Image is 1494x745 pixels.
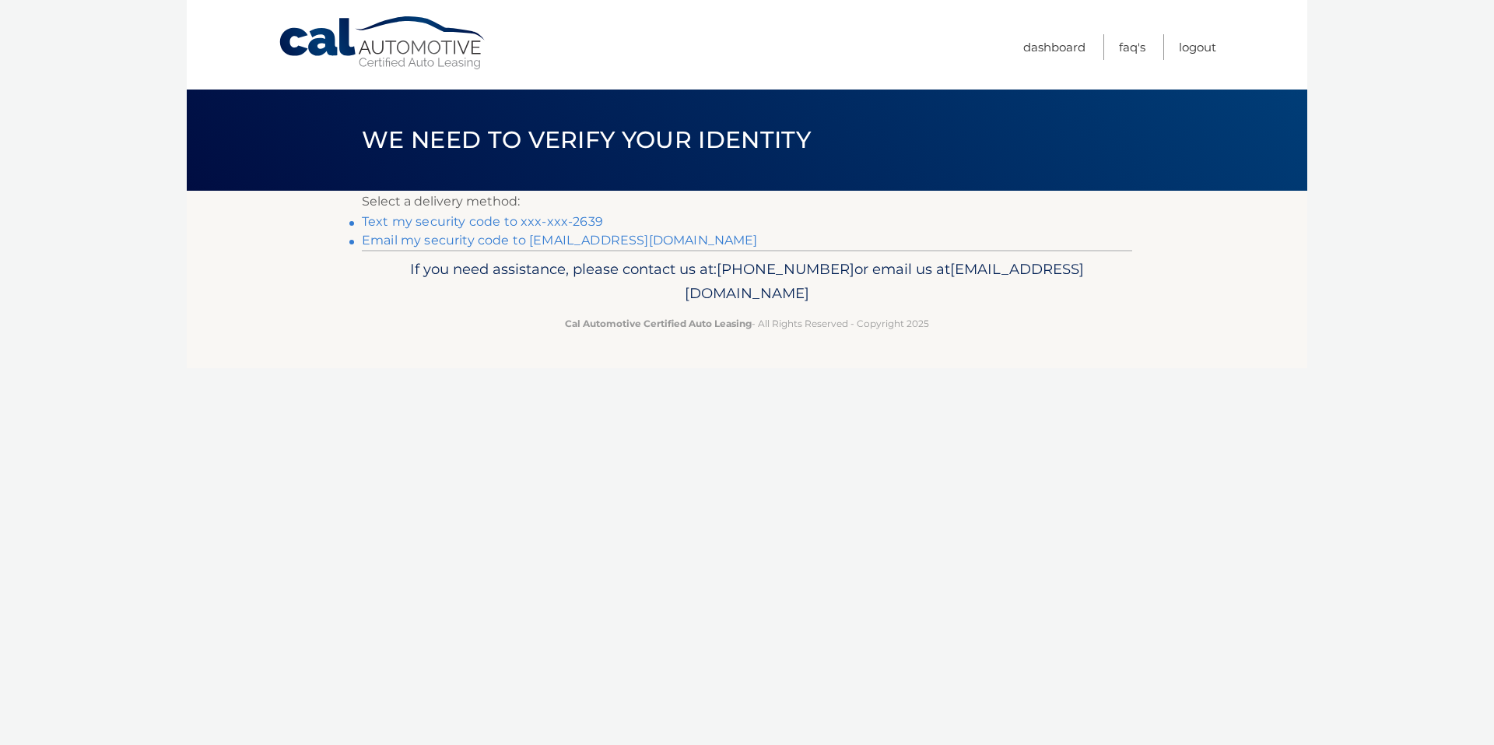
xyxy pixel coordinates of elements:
[372,257,1122,307] p: If you need assistance, please contact us at: or email us at
[1179,34,1216,60] a: Logout
[362,233,758,248] a: Email my security code to [EMAIL_ADDRESS][DOMAIN_NAME]
[372,315,1122,332] p: - All Rights Reserved - Copyright 2025
[717,260,854,278] span: [PHONE_NUMBER]
[362,214,603,229] a: Text my security code to xxx-xxx-2639
[1119,34,1145,60] a: FAQ's
[362,125,811,154] span: We need to verify your identity
[278,16,488,71] a: Cal Automotive
[1023,34,1085,60] a: Dashboard
[565,318,752,329] strong: Cal Automotive Certified Auto Leasing
[362,191,1132,213] p: Select a delivery method:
